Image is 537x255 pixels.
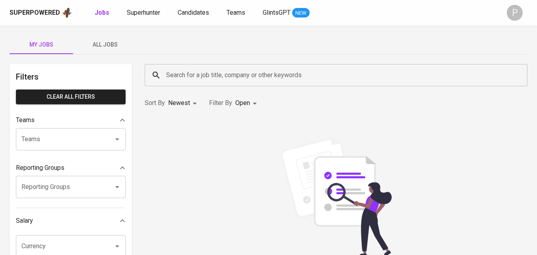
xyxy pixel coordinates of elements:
button: Open [112,241,123,252]
p: Newest [168,98,190,108]
a: Superpoweredapp logo [10,7,72,19]
span: NEW [292,9,310,17]
span: Open [235,99,250,107]
p: Sort By [145,98,165,108]
img: app logo [62,7,72,19]
a: Candidates [178,8,211,18]
a: Jobs [95,8,111,18]
span: GlintsGPT [263,9,291,16]
span: Clear All filters [22,92,119,102]
a: Superhunter [127,8,162,18]
p: Reporting Groups [16,163,64,173]
p: Salary [16,216,33,226]
button: Clear All filters [16,90,126,104]
a: GlintsGPT NEW [263,8,310,18]
button: Open [112,181,123,193]
div: Newest [168,96,200,111]
div: Superpowered [10,8,60,18]
b: Jobs [95,9,109,16]
span: Teams [227,9,245,16]
h6: Filters [16,70,126,83]
div: Teams [16,112,126,128]
button: Open [112,134,123,145]
div: P [507,5,523,21]
div: Salary [16,213,126,229]
a: Teams [227,8,247,18]
span: My Jobs [14,40,68,50]
div: Reporting Groups [16,160,126,176]
div: Open [235,96,260,111]
span: All Jobs [78,40,132,50]
p: Teams [16,115,35,125]
span: Candidates [178,9,209,16]
span: Superhunter [127,9,160,16]
p: Filter By [209,98,232,108]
